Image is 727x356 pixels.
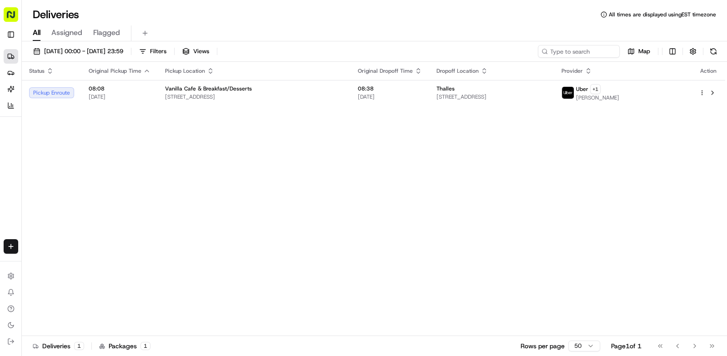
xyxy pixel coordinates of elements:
span: 08:38 [358,85,422,92]
span: Provider [562,67,583,75]
h1: Deliveries [33,7,79,22]
div: Past conversations [9,118,58,125]
span: • [75,165,79,172]
span: [DATE] [80,165,99,172]
div: 1 [140,342,150,350]
a: 💻API Documentation [73,199,150,216]
button: Start new chat [155,89,165,100]
div: Deliveries [33,341,84,351]
span: 08:08 [89,85,150,92]
a: 📗Knowledge Base [5,199,73,216]
div: 💻 [77,204,84,211]
button: Filters [135,45,170,58]
span: Flagged [93,27,120,38]
span: [DATE] 00:00 - [DATE] 23:59 [44,47,123,55]
button: [DATE] 00:00 - [DATE] 23:59 [29,45,127,58]
span: Original Dropoff Time [358,67,413,75]
span: Vanilla Cafe & Breakfast/Desserts [165,85,252,92]
div: Action [699,67,718,75]
button: +1 [590,84,601,94]
img: uber-new-logo.jpeg [562,87,574,99]
span: Original Pickup Time [89,67,141,75]
span: Filters [150,47,166,55]
span: 9 ago [73,140,89,148]
p: Welcome 👋 [9,36,165,50]
span: Thalles [436,85,455,92]
span: [PERSON_NAME] [576,94,619,101]
span: Status [29,67,45,75]
img: 1736555255976-a54dd68f-1ca7-489b-9aae-adbdc363a1c4 [18,165,25,173]
span: Map [638,47,650,55]
a: Powered byPylon [64,225,110,232]
p: Rows per page [521,341,565,351]
button: Views [178,45,213,58]
span: Knowledge Base [18,203,70,212]
button: Refresh [707,45,720,58]
img: Regen Pajulas [9,132,24,146]
div: Start new chat [41,86,149,95]
span: [DATE] [89,93,150,100]
button: See all [141,116,165,127]
img: Nash [9,9,27,27]
img: 9188753566659_6852d8bf1fb38e338040_72.png [19,86,35,103]
span: Uber [576,85,588,93]
input: Clear [24,58,150,68]
span: All [33,27,40,38]
span: [PERSON_NAME] [28,165,74,172]
img: Alwin [9,156,24,171]
span: [STREET_ADDRESS] [165,93,343,100]
img: 1736555255976-a54dd68f-1ca7-489b-9aae-adbdc363a1c4 [9,86,25,103]
span: Pickup Location [165,67,205,75]
span: • [68,140,71,148]
div: Packages [99,341,150,351]
span: All times are displayed using EST timezone [609,11,716,18]
span: Assigned [51,27,82,38]
input: Type to search [538,45,620,58]
span: Regen Pajulas [28,140,66,148]
span: Dropoff Location [436,67,479,75]
div: Page 1 of 1 [611,341,642,351]
span: [STREET_ADDRESS] [436,93,547,100]
div: 1 [74,342,84,350]
span: Pylon [90,225,110,232]
span: [DATE] [358,93,422,100]
div: We're available if you need us! [41,95,125,103]
span: Views [193,47,209,55]
img: 1736555255976-a54dd68f-1ca7-489b-9aae-adbdc363a1c4 [18,141,25,148]
button: Map [623,45,654,58]
div: 📗 [9,204,16,211]
span: API Documentation [86,203,146,212]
